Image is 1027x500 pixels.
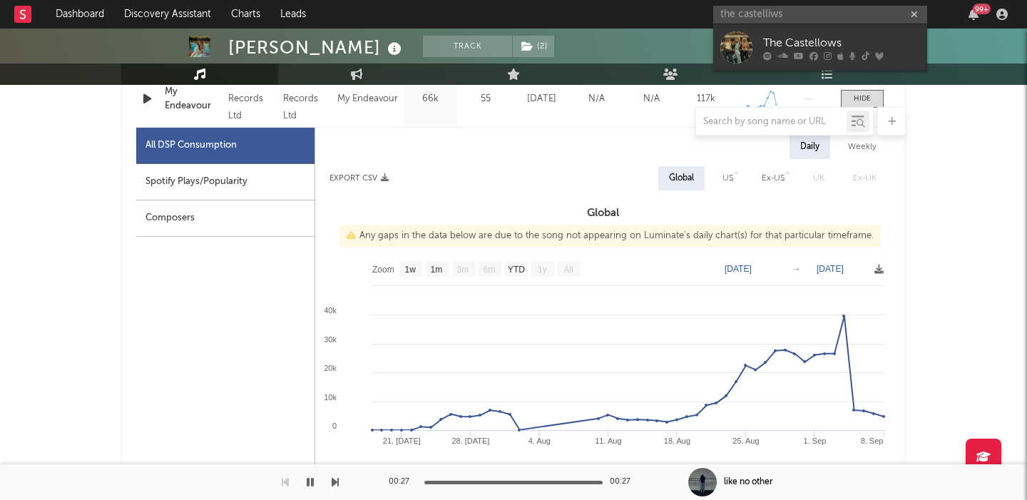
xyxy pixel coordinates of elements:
[372,265,394,275] text: Zoom
[669,170,694,187] div: Global
[283,73,330,125] div: 2025 7AM Records Ltd
[136,164,315,200] div: Spotify Plays/Popularity
[407,92,454,106] div: 66k
[725,264,752,274] text: [DATE]
[389,474,417,491] div: 00:27
[861,437,884,445] text: 8. Sep
[595,437,621,445] text: 11. Aug
[610,474,638,491] div: 00:27
[722,170,733,187] div: US
[228,73,275,125] div: 2025 7AM Records Ltd
[969,9,979,20] button: 99+
[563,265,573,275] text: All
[431,265,443,275] text: 1m
[792,264,801,274] text: →
[664,437,690,445] text: 18. Aug
[573,92,620,106] div: N/A
[837,135,887,159] div: Weekly
[512,36,555,57] span: ( 2 )
[484,265,496,275] text: 6m
[332,422,337,430] text: 0
[804,437,827,445] text: 1. Sep
[713,24,927,71] a: The Castellows
[762,170,785,187] div: Ex-US
[339,225,881,247] div: Any gaps in the data below are due to the song not appearing on Luminate's daily chart(s) for tha...
[528,437,551,445] text: 4. Aug
[324,306,337,315] text: 40k
[451,437,489,445] text: 28. [DATE]
[324,335,337,344] text: 30k
[136,200,315,237] div: Composers
[683,92,730,106] div: 117k
[713,6,927,24] input: Search for artists
[628,92,675,106] div: N/A
[696,116,847,128] input: Search by song name or URL
[145,137,237,154] div: All DSP Consumption
[513,36,554,57] button: (2)
[423,36,512,57] button: Track
[790,135,830,159] div: Daily
[508,265,525,275] text: YTD
[228,36,405,59] div: [PERSON_NAME]
[329,174,389,183] button: Export CSV
[405,265,417,275] text: 1w
[724,476,773,489] div: like no other
[817,264,844,274] text: [DATE]
[973,4,991,14] div: 99 +
[324,393,337,402] text: 10k
[732,437,759,445] text: 25. Aug
[457,265,469,275] text: 3m
[518,92,566,106] div: [DATE]
[337,91,398,108] div: My Endeavour
[461,92,511,106] div: 55
[763,34,920,51] div: The Castellows
[383,437,421,445] text: 21. [DATE]
[324,364,337,372] text: 20k
[165,85,221,113] a: My Endeavour
[315,205,891,222] h3: Global
[136,128,315,164] div: All DSP Consumption
[538,265,547,275] text: 1y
